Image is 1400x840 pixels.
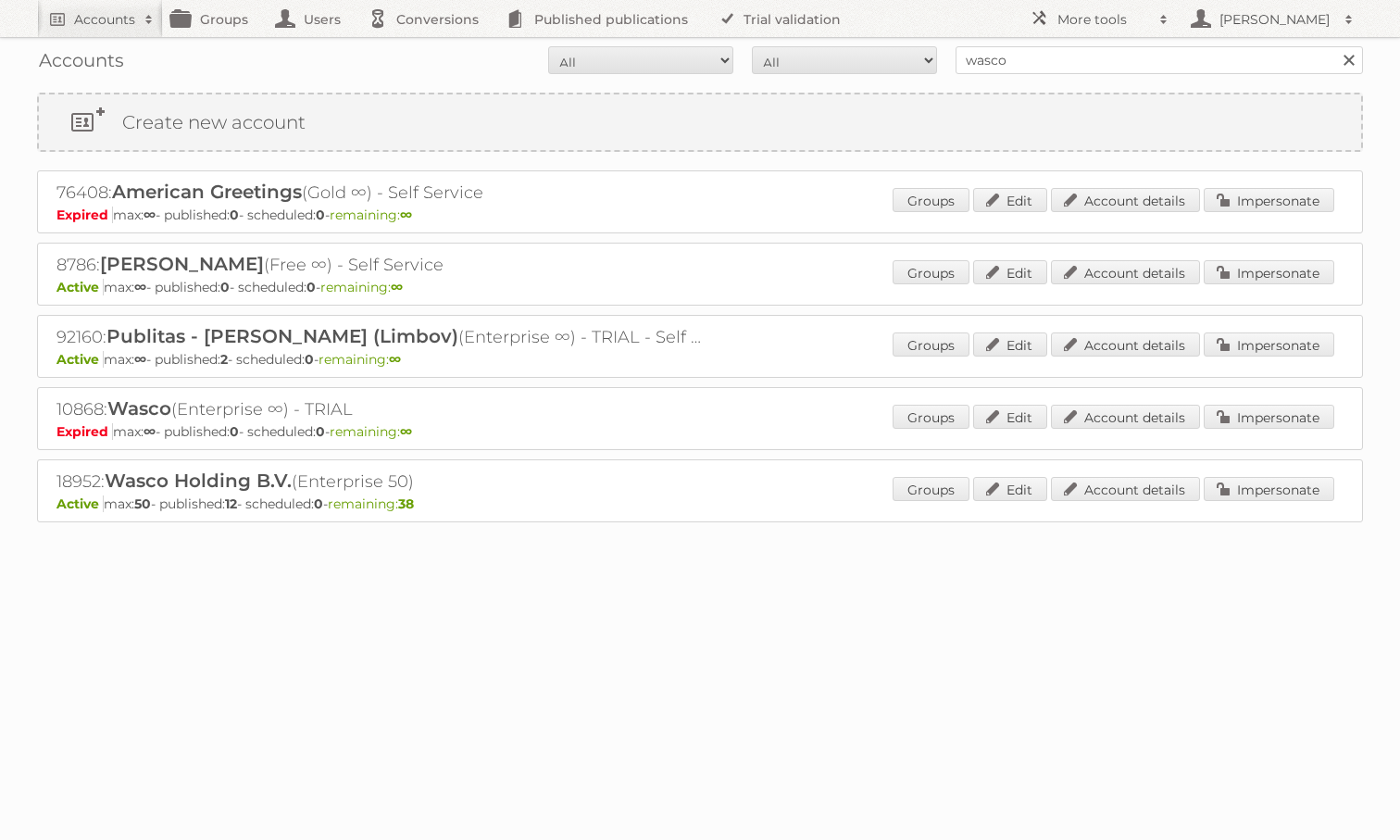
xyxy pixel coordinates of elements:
[1204,260,1334,284] a: Impersonate
[1057,10,1150,29] h2: More tools
[144,423,156,440] strong: ∞
[56,351,1344,368] p: max: - published: - scheduled: -
[144,207,156,223] strong: ∞
[56,423,1344,440] p: max: - published: - scheduled: -
[56,397,705,421] h2: 10868: (Enterprise ∞) - TRIAL
[225,495,237,512] strong: 12
[306,279,316,295] strong: 0
[973,188,1047,212] a: Edit
[316,423,325,440] strong: 0
[893,260,969,284] a: Groups
[134,279,146,295] strong: ∞
[320,279,403,295] span: remaining:
[107,397,171,420] span: Wasco
[1051,188,1200,212] a: Account details
[134,495,151,512] strong: 50
[1204,188,1334,212] a: Impersonate
[400,207,412,223] strong: ∞
[1215,10,1335,29] h2: [PERSON_NAME]
[316,207,325,223] strong: 0
[330,207,412,223] span: remaining:
[56,470,705,494] h2: 18952: (Enterprise 50)
[56,181,705,205] h2: 76408: (Gold ∞) - Self Service
[893,332,969,357] a: Groups
[973,477,1047,501] a: Edit
[305,351,314,368] strong: 0
[1051,405,1200,429] a: Account details
[328,495,414,512] span: remaining:
[56,279,1344,295] p: max: - published: - scheduled: -
[56,207,1344,223] p: max: - published: - scheduled: -
[134,351,146,368] strong: ∞
[319,351,401,368] span: remaining:
[1204,405,1334,429] a: Impersonate
[105,470,292,492] span: Wasco Holding B.V.
[100,253,264,275] span: [PERSON_NAME]
[893,405,969,429] a: Groups
[112,181,302,203] span: American Greetings
[56,495,1344,512] p: max: - published: - scheduled: -
[56,495,104,512] span: Active
[56,325,705,349] h2: 92160: (Enterprise ∞) - TRIAL - Self Service
[893,188,969,212] a: Groups
[398,495,414,512] strong: 38
[389,351,401,368] strong: ∞
[1051,332,1200,357] a: Account details
[56,207,113,223] span: Expired
[56,253,705,277] h2: 8786: (Free ∞) - Self Service
[230,423,239,440] strong: 0
[973,332,1047,357] a: Edit
[973,260,1047,284] a: Edit
[1051,477,1200,501] a: Account details
[391,279,403,295] strong: ∞
[220,351,228,368] strong: 2
[106,325,458,347] span: Publitas - [PERSON_NAME] (Limbov)
[973,405,1047,429] a: Edit
[400,423,412,440] strong: ∞
[1051,260,1200,284] a: Account details
[230,207,239,223] strong: 0
[74,10,135,29] h2: Accounts
[1204,332,1334,357] a: Impersonate
[314,495,323,512] strong: 0
[56,423,113,440] span: Expired
[56,279,104,295] span: Active
[1204,477,1334,501] a: Impersonate
[39,94,1361,150] a: Create new account
[330,423,412,440] span: remaining:
[893,477,969,501] a: Groups
[220,279,230,295] strong: 0
[56,351,104,368] span: Active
